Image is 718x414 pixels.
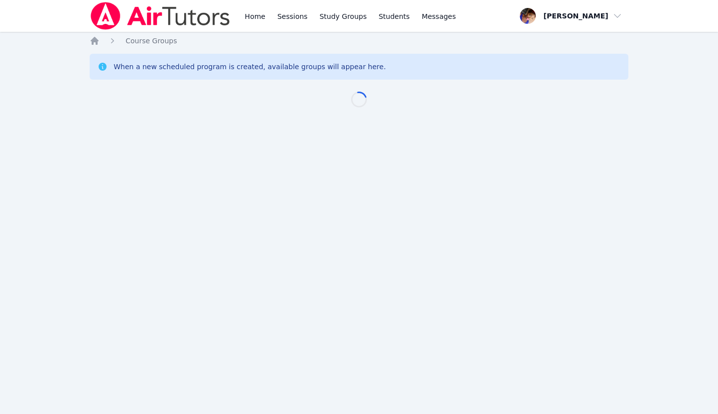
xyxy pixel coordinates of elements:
a: Course Groups [125,36,177,46]
span: Messages [422,11,456,21]
img: Air Tutors [90,2,231,30]
div: When a new scheduled program is created, available groups will appear here. [114,62,386,72]
nav: Breadcrumb [90,36,628,46]
span: Course Groups [125,37,177,45]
